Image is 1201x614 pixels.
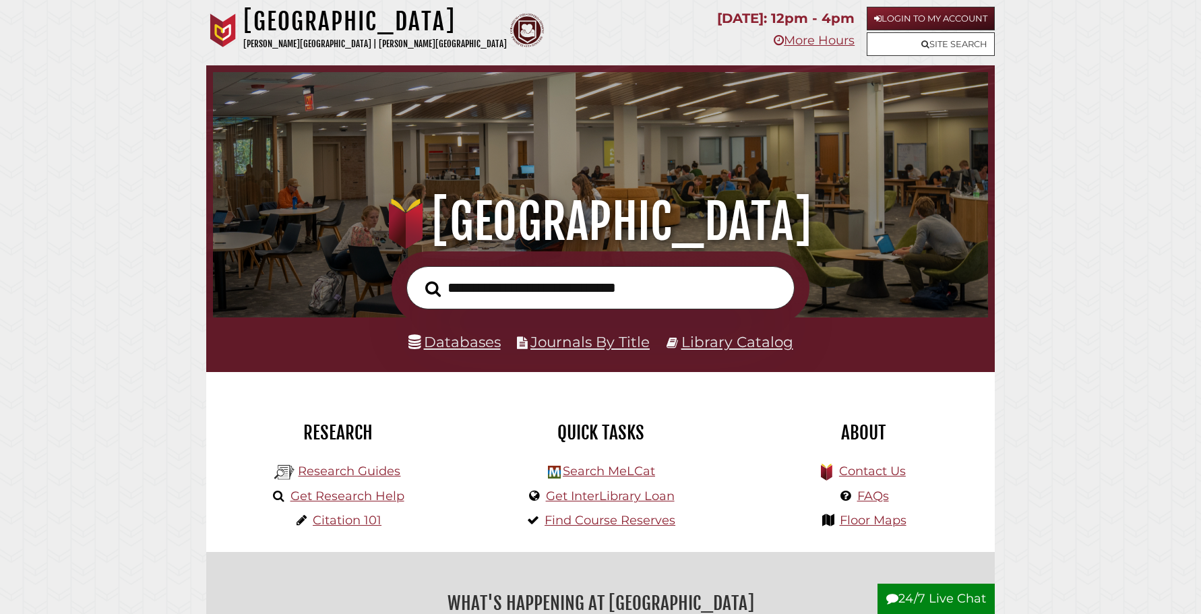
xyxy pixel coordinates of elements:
h2: About [742,421,985,444]
i: Search [425,280,441,297]
a: Databases [408,333,501,350]
img: Calvin Theological Seminary [510,13,544,47]
a: Site Search [867,32,995,56]
p: [DATE]: 12pm - 4pm [717,7,855,30]
a: Contact Us [839,464,906,479]
img: Hekman Library Logo [274,462,295,483]
a: Find Course Reserves [545,513,675,528]
h1: [GEOGRAPHIC_DATA] [231,192,971,251]
h1: [GEOGRAPHIC_DATA] [243,7,507,36]
a: Login to My Account [867,7,995,30]
p: [PERSON_NAME][GEOGRAPHIC_DATA] | [PERSON_NAME][GEOGRAPHIC_DATA] [243,36,507,52]
a: Research Guides [298,464,400,479]
a: More Hours [774,33,855,48]
a: Get Research Help [290,489,404,503]
h2: Quick Tasks [479,421,722,444]
button: Search [419,277,448,301]
img: Hekman Library Logo [548,466,561,479]
h2: Research [216,421,459,444]
a: Floor Maps [840,513,906,528]
a: Journals By Title [530,333,650,350]
a: Get InterLibrary Loan [546,489,675,503]
img: Calvin University [206,13,240,47]
a: Citation 101 [313,513,381,528]
a: FAQs [857,489,889,503]
a: Search MeLCat [563,464,655,479]
a: Library Catalog [681,333,793,350]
